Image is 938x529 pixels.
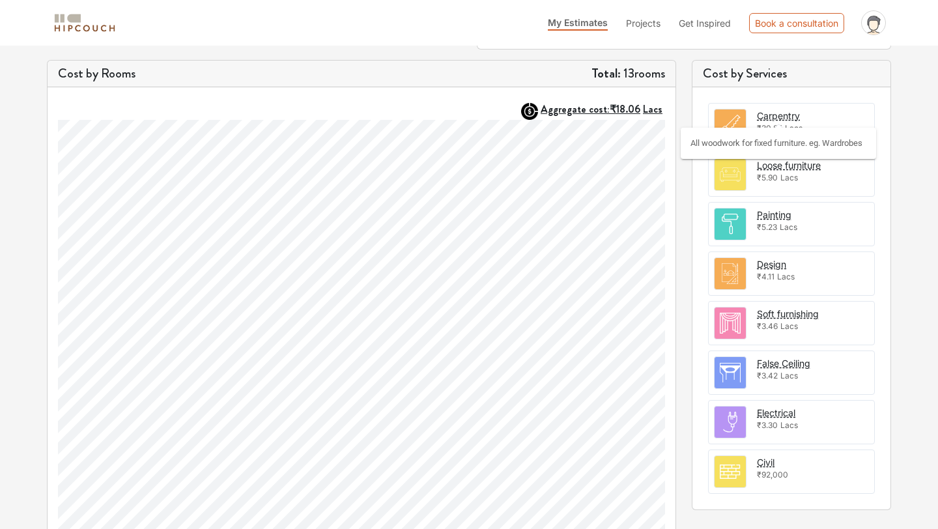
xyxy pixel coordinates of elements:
span: Get Inspired [679,18,731,29]
h5: Cost by Rooms [58,66,135,81]
img: room.svg [715,407,746,438]
span: ₹3.46 [757,321,778,331]
strong: Total: [591,64,621,83]
img: room.svg [715,258,746,289]
img: logo-horizontal.svg [52,12,117,35]
div: All woodwork for fixed furniture. eg. Wardrobes [690,137,866,149]
span: Lacs [780,371,798,380]
button: Civil [757,455,775,469]
span: ₹18.06 [610,102,640,117]
button: Electrical [757,406,795,420]
span: ₹5.23 [757,222,777,232]
img: room.svg [715,357,746,388]
span: Lacs [643,102,662,117]
span: Lacs [780,222,797,232]
span: ₹92,000 [757,470,788,479]
img: AggregateIcon [521,103,538,120]
img: room.svg [715,109,746,141]
span: ₹4.11 [757,272,775,281]
img: room.svg [715,456,746,487]
button: Soft furnishing [757,307,819,321]
span: ₹3.30 [757,420,778,430]
span: ₹3.42 [757,371,778,380]
button: False Ceiling [757,356,810,370]
span: ₹5.90 [757,173,778,182]
h5: Cost by Services [703,66,880,81]
button: Aggregate cost:₹18.06Lacs [541,103,665,115]
span: logo-horizontal.svg [52,8,117,38]
span: Lacs [780,420,798,430]
span: Lacs [780,173,798,182]
strong: Aggregate cost: [541,102,662,117]
div: Book a consultation [749,13,844,33]
img: room.svg [715,159,746,190]
span: Lacs [777,272,795,281]
button: Design [757,257,786,271]
button: Painting [757,208,791,222]
span: Projects [626,18,661,29]
h5: 13 rooms [591,66,665,81]
span: Lacs [780,321,798,331]
button: Carpentry [757,109,800,122]
img: room.svg [715,307,746,339]
span: My Estimates [548,17,608,28]
img: room.svg [715,208,746,240]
